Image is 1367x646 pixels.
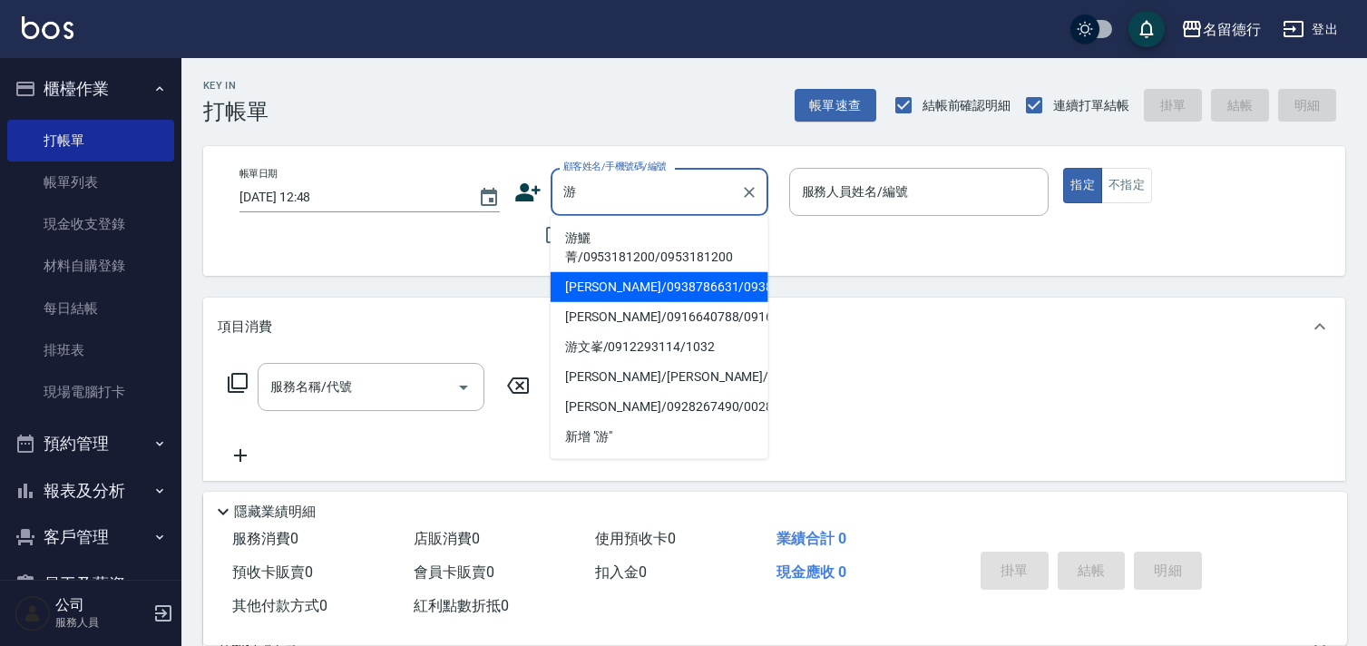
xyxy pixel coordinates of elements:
span: 紅利點數折抵 0 [414,597,509,614]
button: Clear [737,180,762,205]
button: 客戶管理 [7,514,174,561]
span: 店販消費 0 [414,530,480,547]
img: Logo [22,16,73,39]
span: 業績合計 0 [776,530,846,547]
a: 每日結帳 [7,288,174,329]
a: 現場電腦打卡 [7,371,174,413]
li: [PERSON_NAME]/[PERSON_NAME]/ [551,362,768,392]
a: 帳單列表 [7,161,174,203]
li: [PERSON_NAME]/0938786631/0938786631 [551,272,768,302]
div: 名留德行 [1203,18,1261,41]
button: 不指定 [1101,168,1152,203]
a: 打帳單 [7,120,174,161]
a: 材料自購登錄 [7,245,174,287]
button: Open [449,373,478,402]
span: 使用預收卡 0 [595,530,676,547]
li: 游文峯/0912293114/1032 [551,332,768,362]
button: 帳單速查 [795,89,876,122]
p: 隱藏業績明細 [234,503,316,522]
button: 登出 [1275,13,1345,46]
span: 其他付款方式 0 [232,597,327,614]
button: 員工及薪資 [7,561,174,608]
span: 預收卡販賣 0 [232,563,313,581]
span: 會員卡販賣 0 [414,563,494,581]
div: 項目消費 [203,298,1345,356]
label: 顧客姓名/手機號碼/編號 [563,160,667,173]
span: 現金應收 0 [776,563,846,581]
button: 指定 [1063,168,1102,203]
h2: Key In [203,80,269,92]
li: [PERSON_NAME]/0928267490/0028 [551,392,768,422]
li: [PERSON_NAME]/0916640788/0916640788 [551,302,768,332]
span: 結帳前確認明細 [923,96,1011,115]
a: 排班表 [7,329,174,371]
a: 現金收支登錄 [7,203,174,245]
p: 項目消費 [218,318,272,337]
button: 名留德行 [1174,11,1268,48]
button: Choose date, selected date is 2025-09-17 [467,176,511,220]
li: 游鱺菁/0953181200/0953181200 [551,223,768,272]
button: 預約管理 [7,420,174,467]
li: 新增 "游" [551,422,768,452]
span: 服務消費 0 [232,530,298,547]
button: 櫃檯作業 [7,65,174,113]
h3: 打帳單 [203,99,269,124]
button: 報表及分析 [7,467,174,514]
button: save [1128,11,1165,47]
label: 帳單日期 [239,167,278,181]
p: 服務人員 [55,614,148,631]
input: YYYY/MM/DD hh:mm [239,182,460,212]
h5: 公司 [55,596,148,614]
img: Person [15,595,51,631]
span: 扣入金 0 [595,563,647,581]
span: 連續打單結帳 [1053,96,1129,115]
